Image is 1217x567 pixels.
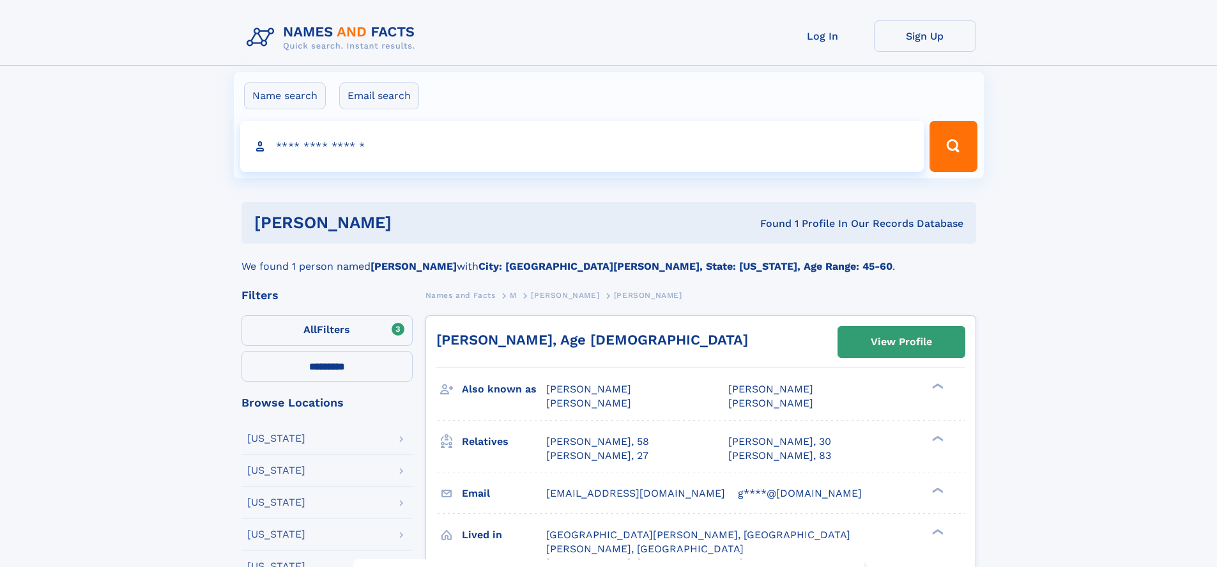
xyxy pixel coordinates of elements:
img: Logo Names and Facts [241,20,425,55]
a: M [510,287,517,303]
a: [PERSON_NAME], 58 [546,435,649,449]
div: Filters [241,290,413,301]
a: [PERSON_NAME] [531,287,599,303]
span: M [510,291,517,300]
div: [US_STATE] [247,497,305,508]
h3: Relatives [462,431,546,453]
div: Browse Locations [241,397,413,408]
a: Log In [772,20,874,52]
div: ❯ [929,486,944,494]
label: Email search [339,82,419,109]
span: [PERSON_NAME] [614,291,682,300]
span: [PERSON_NAME] [546,383,631,395]
div: ❯ [929,434,944,442]
input: search input [240,121,924,172]
a: [PERSON_NAME], 27 [546,449,648,463]
div: [US_STATE] [247,465,305,476]
a: Names and Facts [425,287,496,303]
div: [US_STATE] [247,433,305,444]
div: [US_STATE] [247,529,305,540]
a: View Profile [838,327,965,357]
b: [PERSON_NAME] [371,260,457,272]
h3: Lived in [462,524,546,546]
h1: [PERSON_NAME] [254,215,576,231]
button: Search Button [930,121,977,172]
span: [PERSON_NAME] [728,383,813,395]
a: [PERSON_NAME], 30 [728,435,831,449]
span: [EMAIL_ADDRESS][DOMAIN_NAME] [546,487,725,499]
h3: Email [462,483,546,504]
span: All [303,323,317,336]
label: Name search [244,82,326,109]
span: [PERSON_NAME] [531,291,599,300]
h3: Also known as [462,378,546,400]
div: We found 1 person named with . [241,244,976,274]
div: ❯ [929,527,944,536]
a: [PERSON_NAME], Age [DEMOGRAPHIC_DATA] [436,332,748,348]
b: City: [GEOGRAPHIC_DATA][PERSON_NAME], State: [US_STATE], Age Range: 45-60 [478,260,892,272]
label: Filters [241,315,413,346]
a: [PERSON_NAME], 83 [728,449,831,463]
div: ❯ [929,382,944,391]
span: [PERSON_NAME], [GEOGRAPHIC_DATA] [546,543,744,555]
a: Sign Up [874,20,976,52]
span: [PERSON_NAME] [546,397,631,409]
span: [PERSON_NAME] [728,397,813,409]
div: View Profile [871,327,932,357]
div: Found 1 Profile In Our Records Database [576,217,963,231]
span: [GEOGRAPHIC_DATA][PERSON_NAME], [GEOGRAPHIC_DATA] [546,529,850,541]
